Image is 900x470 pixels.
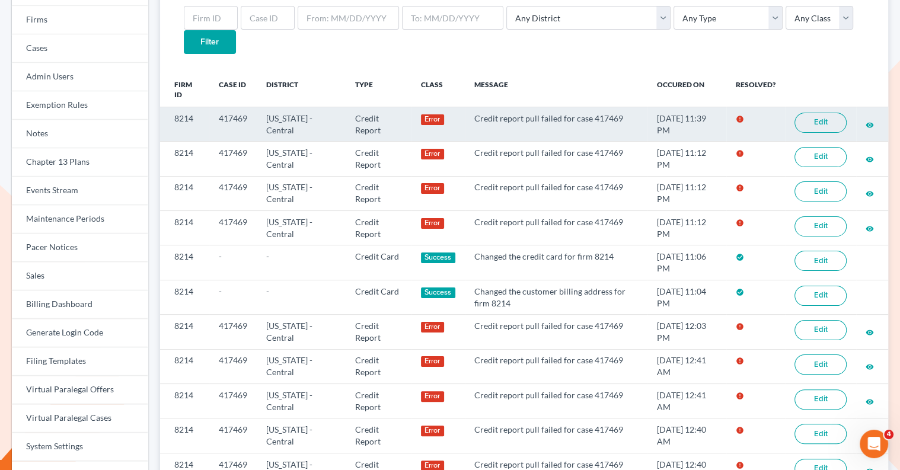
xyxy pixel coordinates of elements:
[736,115,744,123] i: error
[866,121,874,129] i: visibility
[160,107,209,141] td: 8214
[736,253,744,261] i: check_circle
[647,280,726,314] td: [DATE] 11:04 PM
[209,315,257,349] td: 417469
[209,384,257,418] td: 417469
[736,426,744,434] i: error
[647,245,726,280] td: [DATE] 11:06 PM
[421,426,444,436] div: Error
[736,357,744,365] i: error
[647,211,726,245] td: [DATE] 11:12 PM
[257,142,346,176] td: [US_STATE] - Central
[209,107,257,141] td: 417469
[647,315,726,349] td: [DATE] 12:03 PM
[241,6,295,30] input: Case ID
[346,176,411,210] td: Credit Report
[160,211,209,245] td: 8214
[346,280,411,314] td: Credit Card
[12,177,148,205] a: Events Stream
[160,73,209,107] th: Firm ID
[465,418,648,453] td: Credit report pull failed for case 417469
[465,142,648,176] td: Credit report pull failed for case 417469
[794,216,847,236] a: Edit
[160,280,209,314] td: 8214
[866,190,874,198] i: visibility
[465,176,648,210] td: Credit report pull failed for case 417469
[209,211,257,245] td: 417469
[209,142,257,176] td: 417469
[346,245,411,280] td: Credit Card
[402,6,503,30] input: To: MM/DD/YYYY
[465,384,648,418] td: Credit report pull failed for case 417469
[346,211,411,245] td: Credit Report
[209,176,257,210] td: 417469
[12,6,148,34] a: Firms
[866,223,874,233] a: visibility
[209,280,257,314] td: -
[884,430,893,439] span: 4
[346,142,411,176] td: Credit Report
[647,142,726,176] td: [DATE] 11:12 PM
[184,30,236,54] input: Filter
[794,251,847,271] a: Edit
[184,6,238,30] input: Firm ID
[12,205,148,234] a: Maintenance Periods
[465,349,648,383] td: Credit report pull failed for case 417469
[866,119,874,129] a: visibility
[12,376,148,404] a: Virtual Paralegal Offers
[257,176,346,210] td: [US_STATE] - Central
[12,148,148,177] a: Chapter 13 Plans
[346,107,411,141] td: Credit Report
[346,384,411,418] td: Credit Report
[257,315,346,349] td: [US_STATE] - Central
[866,398,874,406] i: visibility
[465,73,648,107] th: Message
[736,461,744,469] i: error
[160,245,209,280] td: 8214
[257,418,346,453] td: [US_STATE] - Central
[421,391,444,402] div: Error
[421,149,444,159] div: Error
[12,262,148,290] a: Sales
[421,356,444,367] div: Error
[257,349,346,383] td: [US_STATE] - Central
[209,349,257,383] td: 417469
[736,184,744,192] i: error
[160,176,209,210] td: 8214
[12,347,148,376] a: Filing Templates
[726,73,785,107] th: Resolved?
[736,322,744,331] i: error
[346,418,411,453] td: Credit Report
[160,142,209,176] td: 8214
[866,155,874,164] i: visibility
[421,287,455,298] div: Success
[257,107,346,141] td: [US_STATE] - Central
[794,320,847,340] a: Edit
[647,73,726,107] th: Occured On
[465,107,648,141] td: Credit report pull failed for case 417469
[794,113,847,133] a: Edit
[160,349,209,383] td: 8214
[866,361,874,371] a: visibility
[421,252,455,263] div: Success
[736,392,744,400] i: error
[866,396,874,406] a: visibility
[421,183,444,194] div: Error
[465,211,648,245] td: Credit report pull failed for case 417469
[794,147,847,167] a: Edit
[160,418,209,453] td: 8214
[736,288,744,296] i: check_circle
[794,181,847,202] a: Edit
[866,327,874,337] a: visibility
[794,354,847,375] a: Edit
[866,328,874,337] i: visibility
[346,315,411,349] td: Credit Report
[465,315,648,349] td: Credit report pull failed for case 417469
[257,384,346,418] td: [US_STATE] - Central
[866,225,874,233] i: visibility
[257,280,346,314] td: -
[866,154,874,164] a: visibility
[160,315,209,349] td: 8214
[411,73,465,107] th: Class
[794,286,847,306] a: Edit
